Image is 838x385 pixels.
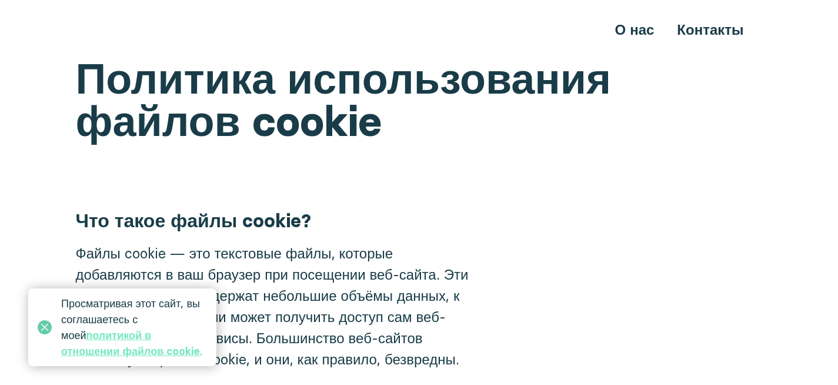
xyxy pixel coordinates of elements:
[76,52,612,147] font: Политика использования файлов cookie
[615,21,654,38] a: О нас
[200,344,202,358] font: .
[61,328,200,358] a: политикой в отношении файлов cookie
[76,209,312,232] font: Что такое файлы cookie?
[677,21,743,38] a: Контакты
[76,244,469,368] font: Файлы cookie — это текстовые файлы, которые добавляются в ваш браузер при посещении веб-сайта. Эт...
[61,297,200,342] font: Просматривая этот сайт, вы соглашаетесь с моей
